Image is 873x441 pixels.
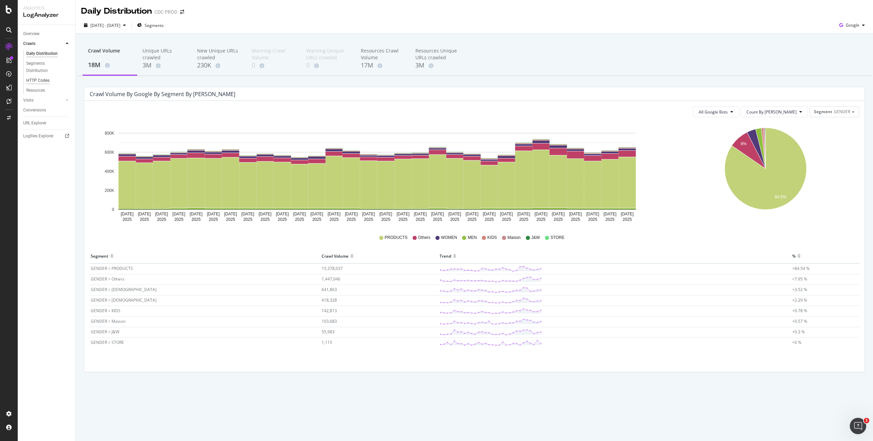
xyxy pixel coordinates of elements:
[312,217,322,222] text: 2025
[23,133,71,140] a: Logfiles Explorer
[23,30,71,37] a: Overview
[81,5,152,17] div: Daily Distribution
[276,212,289,216] text: [DATE]
[699,109,728,115] span: All Google Bots
[23,97,33,104] div: Visits
[278,217,287,222] text: 2025
[91,276,124,282] span: GENDER = Others
[81,20,129,31] button: [DATE] - [DATE]
[536,217,546,222] text: 2025
[792,308,807,314] span: +0.78 %
[226,217,235,222] text: 2025
[468,217,477,222] text: 2025
[362,212,375,216] text: [DATE]
[440,250,451,261] div: Trend
[91,297,157,303] span: GENDER = [DEMOGRAPHIC_DATA]
[361,61,404,70] div: 17M
[306,61,350,70] div: 0
[621,212,634,216] text: [DATE]
[23,107,71,114] a: Conversions
[468,235,477,241] span: MEN
[26,50,71,57] a: Daily Distribution
[90,123,665,225] svg: A chart.
[26,87,71,94] a: Resources
[329,217,339,222] text: 2025
[322,339,332,345] span: 1,115
[23,120,46,127] div: URL Explorer
[122,217,132,222] text: 2025
[850,418,866,434] iframe: Intercom live chat
[23,107,46,114] div: Conversions
[258,212,271,216] text: [DATE]
[105,150,114,155] text: 600K
[364,217,373,222] text: 2025
[26,77,49,84] div: HTTP Codes
[507,235,521,241] span: Maison
[91,287,157,292] span: GENDER = [DEMOGRAPHIC_DATA]
[571,217,580,222] text: 2025
[837,20,868,31] button: Google
[604,212,617,216] text: [DATE]
[143,47,186,61] div: Unique URLs crawled
[26,60,64,74] div: Segments Distribution
[190,212,203,216] text: [DATE]
[534,212,547,216] text: [DATE]
[105,188,114,193] text: 200K
[322,287,337,292] span: 641,863
[415,61,459,70] div: 3M
[145,22,164,28] span: Segments
[775,195,786,200] text: 84.5%
[295,217,304,222] text: 2025
[173,212,186,216] text: [DATE]
[550,235,564,241] span: STORE
[23,40,35,47] div: Crawls
[552,212,565,216] text: [DATE]
[519,217,528,222] text: 2025
[586,212,599,216] text: [DATE]
[90,91,235,97] div: Crawl Volume by google by Segment by [PERSON_NAME]
[322,265,343,271] span: 15,378,037
[157,217,166,222] text: 2025
[26,77,71,84] a: HTTP Codes
[197,47,241,61] div: New Unique URLs crawled
[792,276,807,282] span: +7.95 %
[91,318,125,324] span: GENDER = Maison
[433,217,442,222] text: 2025
[241,212,254,216] text: [DATE]
[431,212,444,216] text: [DATE]
[328,212,341,216] text: [DATE]
[224,212,237,216] text: [DATE]
[91,250,108,261] div: Segment
[112,207,114,212] text: 0
[485,217,494,222] text: 2025
[792,287,807,292] span: +3.52 %
[792,265,810,271] span: +84.54 %
[414,212,427,216] text: [DATE]
[209,217,218,222] text: 2025
[105,131,114,136] text: 800K
[192,217,201,222] text: 2025
[154,9,177,15] div: CDC PROD
[23,120,71,127] a: URL Explorer
[306,47,350,61] div: Warning Unique URLs crawled
[741,106,808,117] button: Count By [PERSON_NAME]
[846,22,859,28] span: Google
[138,212,151,216] text: [DATE]
[448,212,461,216] text: [DATE]
[517,212,530,216] text: [DATE]
[864,418,869,423] span: 1
[88,61,132,70] div: 18M
[398,217,408,222] text: 2025
[207,212,220,216] text: [DATE]
[322,250,349,261] div: Crawl Volume
[293,212,306,216] text: [DATE]
[322,329,335,335] span: 55,983
[415,47,459,61] div: Resources Unique URLs crawled
[569,212,582,216] text: [DATE]
[155,212,168,216] text: [DATE]
[416,217,425,222] text: 2025
[746,109,797,115] span: Count By Day
[121,212,134,216] text: [DATE]
[465,212,478,216] text: [DATE]
[487,235,497,241] span: KIDS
